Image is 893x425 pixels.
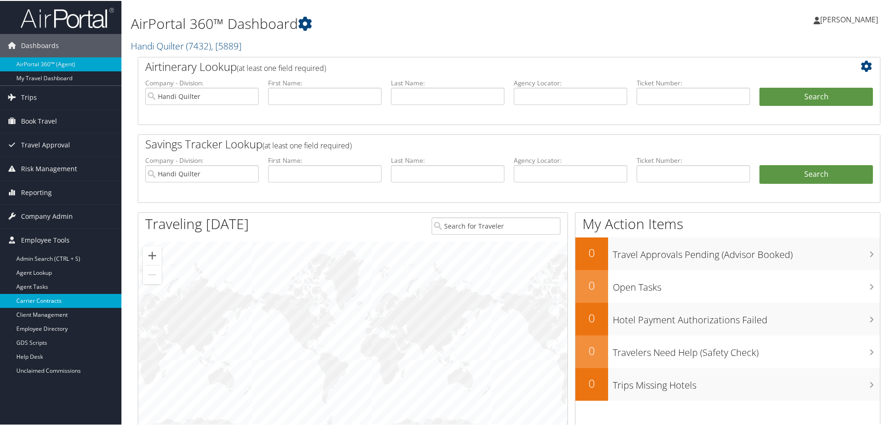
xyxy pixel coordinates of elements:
span: Trips [21,85,37,108]
span: Travel Approval [21,132,70,156]
h2: 0 [575,277,608,293]
label: Agency Locator: [514,77,627,87]
button: Search [759,87,873,105]
a: 0Trips Missing Hotels [575,367,880,400]
span: Risk Management [21,156,77,180]
label: First Name: [268,155,382,164]
label: First Name: [268,77,382,87]
h2: 0 [575,244,608,260]
span: Company Admin [21,204,73,227]
h3: Hotel Payment Authorizations Failed [613,308,880,326]
span: , [ 5889 ] [211,39,241,51]
h2: Savings Tracker Lookup [145,135,811,151]
label: Ticket Number: [637,77,750,87]
h2: 0 [575,309,608,325]
h2: 0 [575,375,608,390]
span: Employee Tools [21,228,70,251]
h2: 0 [575,342,608,358]
a: Handi Quilter [131,39,241,51]
h3: Trips Missing Hotels [613,373,880,391]
a: 0Open Tasks [575,269,880,302]
h3: Travelers Need Help (Safety Check) [613,341,880,358]
a: Search [759,164,873,183]
span: (at least one field required) [237,62,326,72]
span: Dashboards [21,33,59,56]
input: Search for Traveler [432,216,560,234]
label: Company - Division: [145,155,259,164]
h1: My Action Items [575,213,880,233]
h3: Open Tasks [613,275,880,293]
label: Last Name: [391,155,504,164]
span: [PERSON_NAME] [820,14,878,24]
label: Company - Division: [145,77,259,87]
h3: Travel Approvals Pending (Advisor Booked) [613,243,880,260]
h1: AirPortal 360™ Dashboard [131,13,635,33]
label: Agency Locator: [514,155,627,164]
span: Book Travel [21,109,57,132]
span: Reporting [21,180,52,203]
span: (at least one field required) [262,139,352,150]
label: Last Name: [391,77,504,87]
h1: Traveling [DATE] [145,213,249,233]
h2: Airtinerary Lookup [145,58,811,74]
a: 0Hotel Payment Authorizations Failed [575,302,880,334]
button: Zoom out [143,265,162,283]
img: airportal-logo.png [21,6,114,28]
button: Zoom in [143,245,162,264]
input: search accounts [145,164,259,181]
a: 0Travel Approvals Pending (Advisor Booked) [575,237,880,269]
a: 0Travelers Need Help (Safety Check) [575,334,880,367]
span: ( 7432 ) [186,39,211,51]
label: Ticket Number: [637,155,750,164]
a: [PERSON_NAME] [814,5,887,33]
